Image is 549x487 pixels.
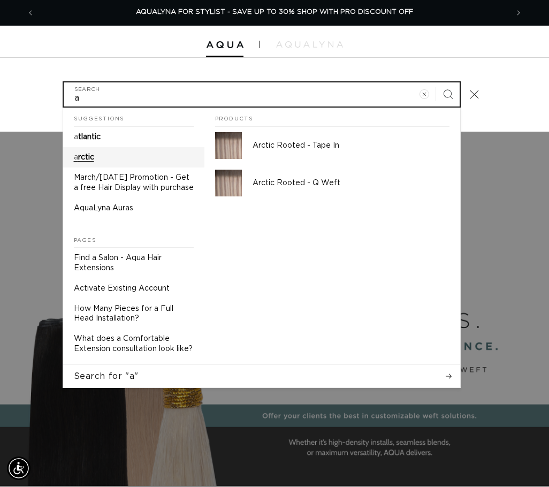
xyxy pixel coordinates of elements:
a: Find a Salon - Aqua Hair Extensions [63,248,204,278]
a: Arctic Rooted - Q Weft [204,164,460,202]
p: Activate Existing Account [74,284,170,293]
div: Accessibility Menu [7,456,30,480]
p: How Many Pieces for a Full Head Installation? [74,304,194,323]
span: AQUALYNA FOR STYLIST - SAVE UP TO 30% SHOP WITH PRO DISCOUNT OFF [136,9,413,16]
img: Aqua Hair Extensions [206,41,243,49]
a: arctic [63,147,204,168]
h2: Suggestions [74,108,194,127]
iframe: Chat Widget [495,436,549,487]
span: rctic [78,154,94,161]
a: March/[DATE] Promotion - Get a free Hair Display with purchase [63,168,204,197]
a: Arctic Rooted - Tape In [204,127,460,164]
p: atlantic [74,132,101,142]
h2: Products [215,108,449,127]
p: Arctic Rooted - Q Weft [253,178,449,188]
mark: a [74,133,78,141]
input: Search [64,82,460,106]
p: March/[DATE] Promotion - Get a free Hair Display with purchase [74,173,194,192]
button: Previous announcement [19,3,42,23]
img: Arctic Rooted - Tape In [215,132,242,159]
button: Clear search term [413,82,436,106]
h2: Pages [74,229,194,248]
a: atlantic [63,127,204,147]
a: How Many Pieces for a Full Head Installation? [63,299,204,329]
a: Activate Existing Account [63,278,204,299]
button: Close [463,83,486,106]
a: AquaLyna Auras [63,198,204,218]
a: What does a Comfortable Extension consultation look like? [63,329,204,359]
img: aqualyna.com [276,41,343,48]
p: Find a Salon - Aqua Hair Extensions [74,253,194,272]
p: Arctic Rooted - Tape In [253,141,449,150]
mark: a [74,154,78,161]
img: Arctic Rooted - Q Weft [215,170,242,196]
p: AquaLyna Auras [74,203,133,213]
span: tlantic [78,133,101,141]
p: What does a Comfortable Extension consultation look like? [74,334,194,353]
button: Search [436,82,460,106]
button: Next announcement [507,3,530,23]
p: arctic [74,153,94,162]
span: Search for "a" [74,370,139,382]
